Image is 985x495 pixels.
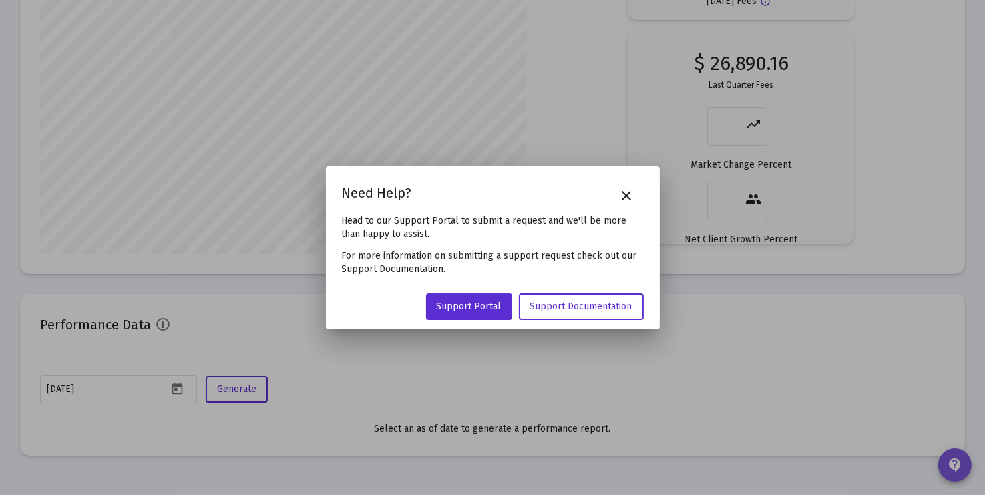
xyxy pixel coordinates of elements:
[530,301,632,312] span: Support Documentation
[342,214,644,241] p: Head to our Support Portal to submit a request and we'll be more than happy to assist.
[342,249,644,276] p: For more information on submitting a support request check out our Support Documentation.
[437,301,502,312] span: Support Portal
[519,293,644,320] a: Support Documentation
[426,293,512,320] a: Support Portal
[619,188,635,204] mat-icon: close
[342,182,412,204] h2: Need Help?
